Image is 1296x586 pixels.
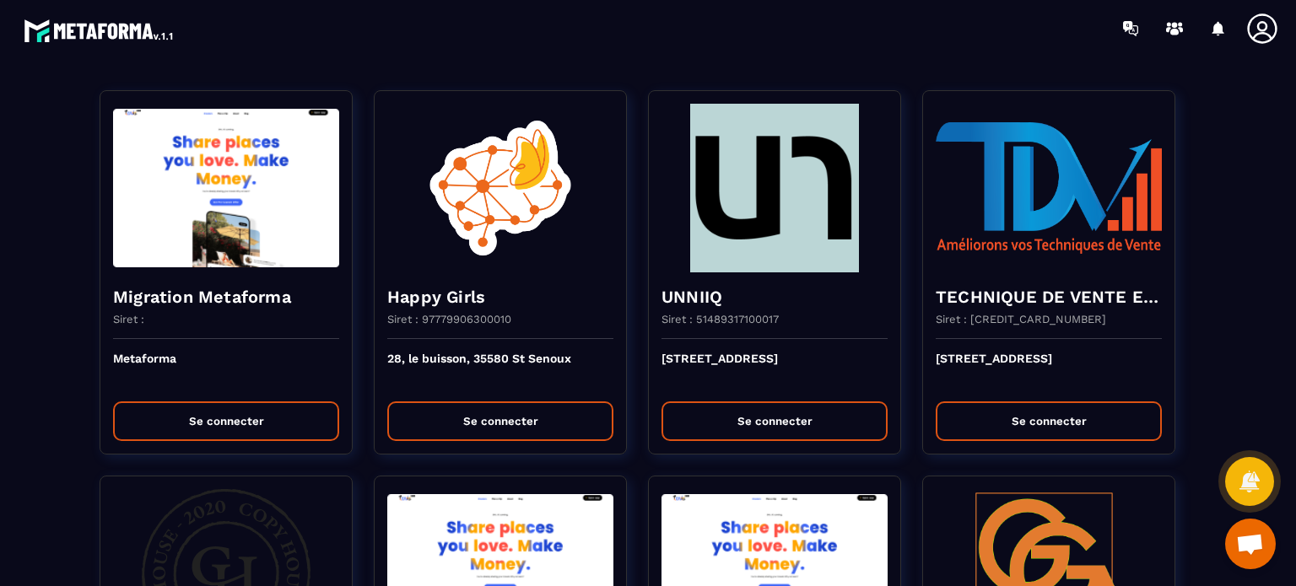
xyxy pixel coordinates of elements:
[24,15,175,46] img: logo
[661,401,888,441] button: Se connecter
[387,313,511,325] p: Siret : 97779906300010
[936,285,1162,309] h4: TECHNIQUE DE VENTE EDITION
[387,104,613,272] img: funnel-background
[113,401,339,441] button: Se connecter
[661,313,779,325] p: Siret : 51489317100017
[113,285,339,309] h4: Migration Metaforma
[936,104,1162,272] img: funnel-background
[936,401,1162,441] button: Se connecter
[936,313,1106,325] p: Siret : [CREDIT_CARD_NUMBER]
[661,104,888,272] img: funnel-background
[661,285,888,309] h4: UNNIIQ
[387,285,613,309] h4: Happy Girls
[113,313,144,325] p: Siret :
[387,401,613,441] button: Se connecter
[1225,519,1276,569] a: Ouvrir le chat
[113,104,339,272] img: funnel-background
[113,352,339,389] p: Metaforma
[936,352,1162,389] p: [STREET_ADDRESS]
[387,352,613,389] p: 28, le buisson, 35580 St Senoux
[661,352,888,389] p: [STREET_ADDRESS]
